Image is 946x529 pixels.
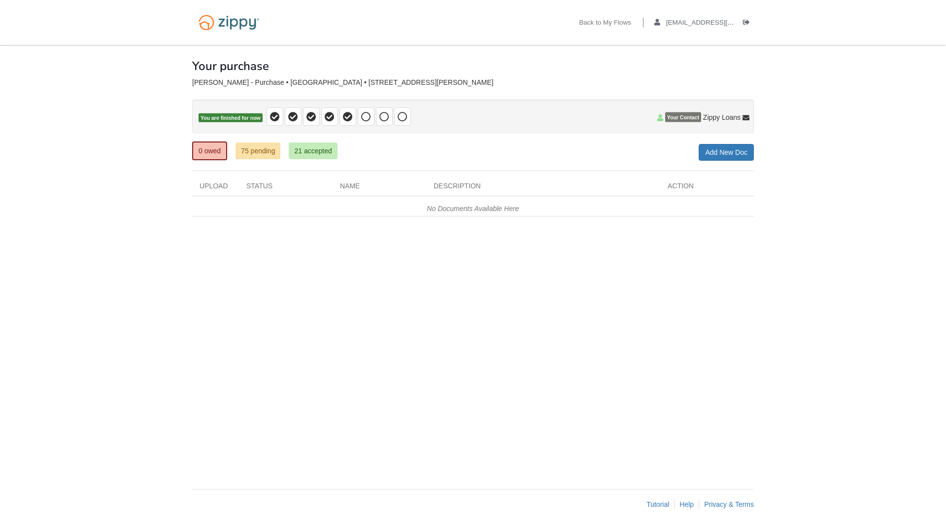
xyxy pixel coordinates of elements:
[699,144,754,161] a: Add New Doc
[192,60,269,72] h1: Your purchase
[646,500,669,508] a: Tutorial
[679,500,694,508] a: Help
[239,181,333,196] div: Status
[704,500,754,508] a: Privacy & Terms
[192,10,266,35] img: Logo
[703,112,741,122] span: Zippy Loans
[236,142,280,159] a: 75 pending
[426,181,660,196] div: Description
[660,181,754,196] div: Action
[192,181,239,196] div: Upload
[666,19,779,26] span: aaboley88@icloud.com
[289,142,337,159] a: 21 accepted
[192,141,227,160] a: 0 owed
[665,112,701,122] span: Your Contact
[427,205,519,212] em: No Documents Available Here
[743,19,754,29] a: Log out
[192,78,754,87] div: [PERSON_NAME] - Purchase • [GEOGRAPHIC_DATA] • [STREET_ADDRESS][PERSON_NAME]
[333,181,426,196] div: Name
[199,113,263,123] span: You are finished for now
[579,19,631,29] a: Back to My Flows
[654,19,779,29] a: edit profile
